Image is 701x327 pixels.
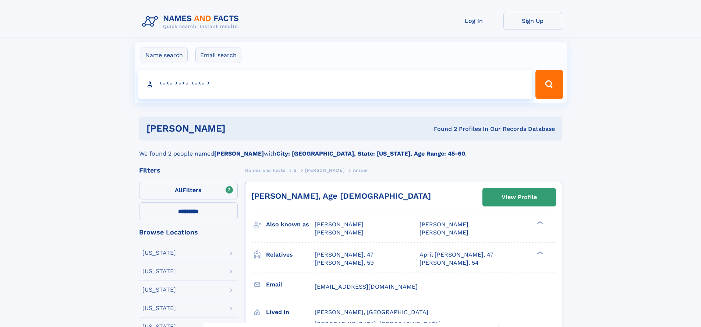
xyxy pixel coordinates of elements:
[139,167,238,174] div: Filters
[266,306,315,319] h3: Lived in
[305,166,344,175] a: [PERSON_NAME]
[419,229,468,236] span: [PERSON_NAME]
[315,229,364,236] span: [PERSON_NAME]
[535,70,563,99] button: Search Button
[139,140,562,158] div: We found 2 people named with .
[535,220,544,225] div: ❯
[138,70,532,99] input: search input
[315,283,418,290] span: [EMAIL_ADDRESS][DOMAIN_NAME]
[266,218,315,231] h3: Also known as
[276,150,465,157] b: City: [GEOGRAPHIC_DATA], State: [US_STATE], Age Range: 45-60
[245,166,286,175] a: Names and Facts
[483,188,556,206] a: View Profile
[419,221,468,228] span: [PERSON_NAME]
[294,168,297,173] span: S
[195,48,241,63] label: Email search
[353,168,368,173] span: Amber
[419,251,493,259] a: April [PERSON_NAME], 47
[266,248,315,261] h3: Relatives
[139,182,238,199] label: Filters
[315,221,364,228] span: [PERSON_NAME]
[294,166,297,175] a: S
[330,125,555,133] div: Found 2 Profiles In Our Records Database
[175,187,183,194] span: All
[535,250,544,255] div: ❯
[141,48,188,63] label: Name search
[142,287,176,293] div: [US_STATE]
[315,259,374,267] a: [PERSON_NAME], 59
[214,150,264,157] b: [PERSON_NAME]
[502,189,537,206] div: View Profile
[146,124,330,133] h1: [PERSON_NAME]
[142,268,176,274] div: [US_STATE]
[503,12,562,30] a: Sign Up
[315,251,373,259] a: [PERSON_NAME], 47
[251,191,431,201] a: [PERSON_NAME], Age [DEMOGRAPHIC_DATA]
[419,259,479,267] a: [PERSON_NAME], 54
[445,12,503,30] a: Log In
[139,12,245,32] img: Logo Names and Facts
[305,168,344,173] span: [PERSON_NAME]
[142,305,176,311] div: [US_STATE]
[142,250,176,256] div: [US_STATE]
[315,309,428,316] span: [PERSON_NAME], [GEOGRAPHIC_DATA]
[266,278,315,291] h3: Email
[139,229,238,236] div: Browse Locations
